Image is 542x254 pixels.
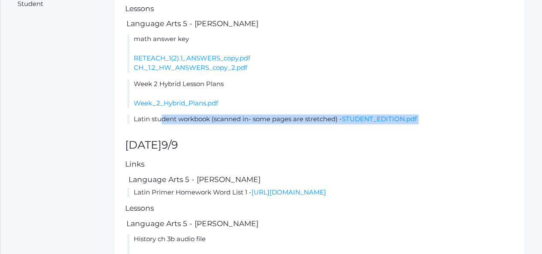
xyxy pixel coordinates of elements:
h5: Language Arts 5 - [PERSON_NAME] [125,220,514,228]
li: Week 2 Hybrid Lesson Plans [127,79,514,108]
li: Latin Primer Homework Word List 1 - [127,188,514,197]
li: math answer key [127,34,514,73]
h2: [DATE] [125,139,514,151]
li: Latin student workbook (scanned in- some pages are stretched) - [127,114,514,124]
a: [URL][DOMAIN_NAME] [252,188,326,196]
h5: Lessons [125,5,514,13]
h5: Lessons [125,204,514,212]
a: RETEACH_1(2).1_ANSWERS_copy.pdf [134,54,250,62]
a: STUDENT_EDITION.pdf [342,115,417,123]
h5: Language Arts 5 - [PERSON_NAME] [127,176,514,184]
a: CH._1.2_HW_ANSWERS_copy_2.pdf [134,63,247,72]
a: Week_2_Hybrid_Plans.pdf [134,99,218,107]
h5: Links [125,160,514,168]
span: 9/9 [162,138,178,151]
h5: Language Arts 5 - [PERSON_NAME] [125,20,514,28]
